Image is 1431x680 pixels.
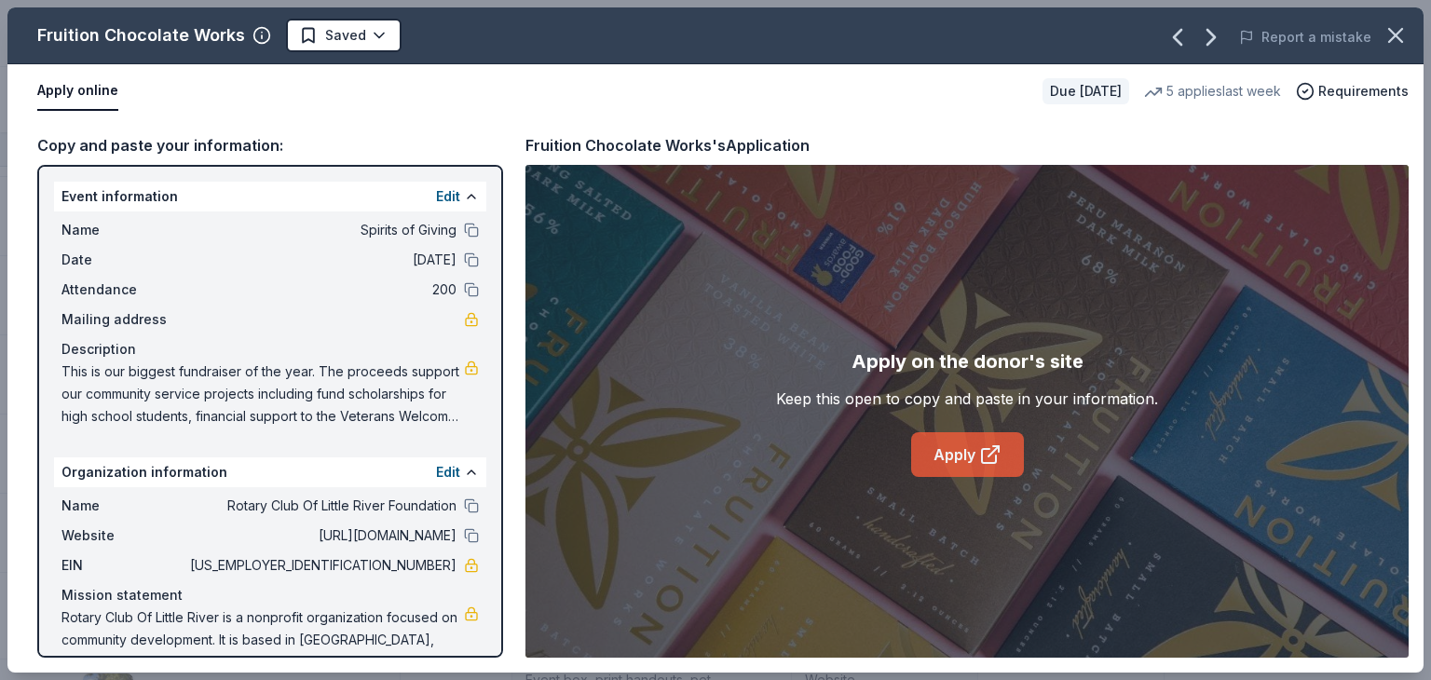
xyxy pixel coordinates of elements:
[186,524,457,547] span: [URL][DOMAIN_NAME]
[186,249,457,271] span: [DATE]
[436,461,460,483] button: Edit
[61,554,186,577] span: EIN
[61,219,186,241] span: Name
[1296,80,1409,102] button: Requirements
[852,347,1083,376] div: Apply on the donor's site
[37,20,245,50] div: Fruition Chocolate Works
[325,24,366,47] span: Saved
[286,19,402,52] button: Saved
[525,133,810,157] div: Fruition Chocolate Works's Application
[61,360,464,428] span: This is our biggest fundraiser of the year. The proceeds support our community service projects i...
[61,279,186,301] span: Attendance
[37,133,503,157] div: Copy and paste your information:
[61,249,186,271] span: Date
[776,388,1158,410] div: Keep this open to copy and paste in your information.
[61,524,186,547] span: Website
[911,432,1024,477] a: Apply
[61,495,186,517] span: Name
[61,338,479,360] div: Description
[1318,80,1409,102] span: Requirements
[186,495,457,517] span: Rotary Club Of Little River Foundation
[54,457,486,487] div: Organization information
[61,308,186,331] span: Mailing address
[1239,26,1371,48] button: Report a mistake
[54,182,486,211] div: Event information
[37,72,118,111] button: Apply online
[436,185,460,208] button: Edit
[186,279,457,301] span: 200
[61,584,479,606] div: Mission statement
[1043,78,1129,104] div: Due [DATE]
[186,219,457,241] span: Spirits of Giving
[61,606,464,673] span: Rotary Club Of Little River is a nonprofit organization focused on community development. It is b...
[186,554,457,577] span: [US_EMPLOYER_IDENTIFICATION_NUMBER]
[1144,80,1281,102] div: 5 applies last week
